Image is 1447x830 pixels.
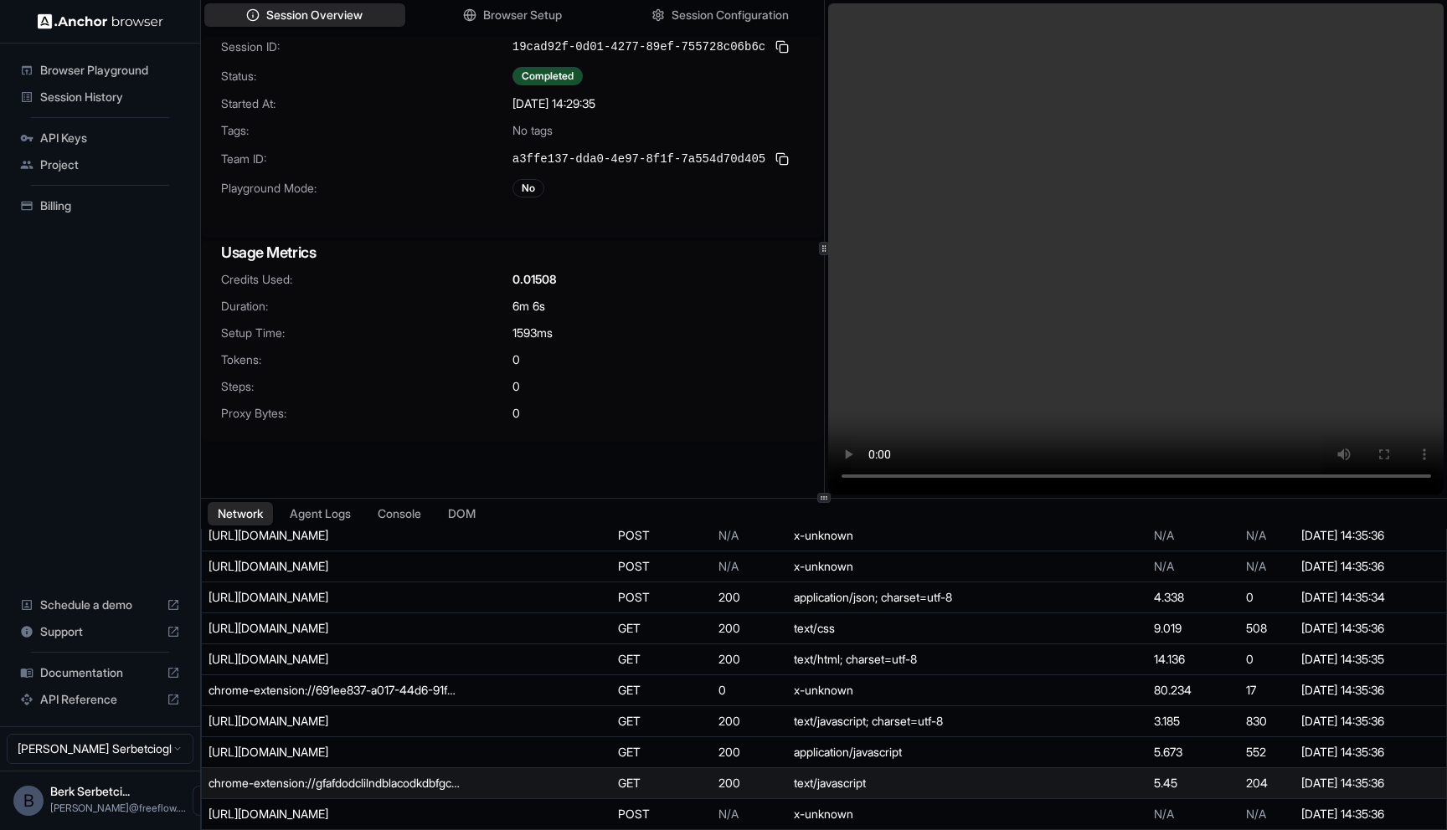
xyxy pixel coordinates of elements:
span: Documentation [40,664,160,681]
span: N/A [1154,807,1174,821]
td: GET [611,736,713,767]
span: 0.01508 [512,271,557,288]
span: Tags: [221,122,512,139]
span: Browser Setup [483,7,562,23]
div: B [13,786,44,816]
span: N/A [1154,528,1174,542]
button: Network [208,502,273,525]
div: Billing [13,192,187,219]
div: https://dc.services.visualstudio.com/v2/track [209,558,460,575]
span: Started At: [221,95,512,112]
td: 204 [1239,767,1295,798]
td: 4.338 [1147,582,1239,612]
td: 17 [1239,674,1295,705]
span: 0 [512,378,520,395]
td: 200 [712,736,787,767]
div: Session History [13,84,187,110]
td: GET [611,643,713,674]
td: x-unknown [787,798,1147,829]
span: Duration: [221,298,512,315]
td: text/javascript [787,767,1147,798]
span: Support [40,623,160,640]
div: https://www.fjallraven.com/en-us/api/checkoutapi/submitshippingaddress [209,589,460,606]
td: text/css [787,612,1147,643]
span: N/A [718,528,739,542]
div: chrome-extension://gfafdodclilndblacodkdbfgckmglnki/web_accessible_resources/google-analytics_ana... [209,775,460,792]
td: application/javascript [787,736,1147,767]
td: 9.019 [1147,612,1239,643]
div: Browser Playground [13,57,187,84]
span: Tokens: [221,351,512,368]
td: 5.673 [1147,736,1239,767]
span: [DATE] 14:29:35 [512,95,595,112]
td: text/html; charset=utf-8 [787,643,1147,674]
td: x-unknown [787,520,1147,551]
button: DOM [438,502,486,525]
span: Proxy Bytes: [221,405,512,422]
button: Open menu [193,786,223,816]
span: Playground Mode: [221,180,512,197]
span: Session Configuration [672,7,789,23]
button: Console [368,502,431,525]
div: Schedule a demo [13,592,187,618]
td: 200 [712,612,787,643]
span: Project [40,156,180,173]
td: text/javascript; charset=utf-8 [787,705,1147,736]
span: Status: [221,68,512,85]
span: a3ffe137-dda0-4e97-8f1f-7a554d70d405 [512,151,765,167]
span: Session History [40,89,180,105]
td: x-unknown [787,674,1147,705]
span: Session Overview [266,7,363,23]
td: 200 [712,582,787,612]
td: 552 [1239,736,1295,767]
div: https://dc.services.visualstudio.com/v2/track [209,527,460,544]
span: N/A [1246,528,1266,542]
td: [DATE] 14:35:34 [1295,582,1446,612]
td: 0 [1239,643,1295,674]
span: Session ID: [221,38,512,55]
td: [DATE] 14:35:36 [1295,612,1446,643]
td: [DATE] 14:35:36 [1295,798,1446,829]
td: 200 [712,643,787,674]
td: x-unknown [787,551,1147,582]
img: Anchor Logo [38,13,163,29]
td: GET [611,767,713,798]
span: N/A [1154,559,1174,573]
td: POST [611,582,713,612]
span: Berk Serbetcioglu [50,784,130,798]
td: 200 [712,767,787,798]
td: [DATE] 14:35:35 [1295,643,1446,674]
h3: Usage Metrics [221,241,804,264]
td: 5.45 [1147,767,1239,798]
span: N/A [1246,807,1266,821]
span: 6m 6s [512,298,545,315]
td: [DATE] 14:35:36 [1295,551,1446,582]
span: API Reference [40,691,160,708]
span: 0 [512,405,520,422]
div: Support [13,618,187,645]
div: https://www.fjallraven.com/Areas/Fjallraven/Content/css/app/checkout-defer.css?v=64quRHfuUU5ruami... [209,620,460,637]
td: [DATE] 14:35:36 [1295,674,1446,705]
span: Credits Used: [221,271,512,288]
span: API Keys [40,130,180,146]
span: 19cad92f-0d01-4277-89ef-755728c06b6c [512,38,765,55]
div: https://js.monitor.azure.com/scripts/b/ai.2.gbl.min.js [209,713,460,730]
div: Documentation [13,659,187,686]
span: Browser Playground [40,62,180,79]
span: Setup Time: [221,325,512,341]
div: https://dc.services.visualstudio.com/v2/track [209,806,460,822]
span: Steps: [221,378,512,395]
span: N/A [1246,559,1266,573]
span: berk@freeflow.dev [50,802,186,814]
td: 200 [712,705,787,736]
div: API Keys [13,125,187,151]
td: 14.136 [1147,643,1239,674]
td: POST [611,520,713,551]
td: 3.185 [1147,705,1239,736]
td: 0 [712,674,787,705]
td: GET [611,674,713,705]
td: 830 [1239,705,1295,736]
td: [DATE] 14:35:36 [1295,520,1446,551]
button: Agent Logs [280,502,361,525]
td: [DATE] 14:35:36 [1295,736,1446,767]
